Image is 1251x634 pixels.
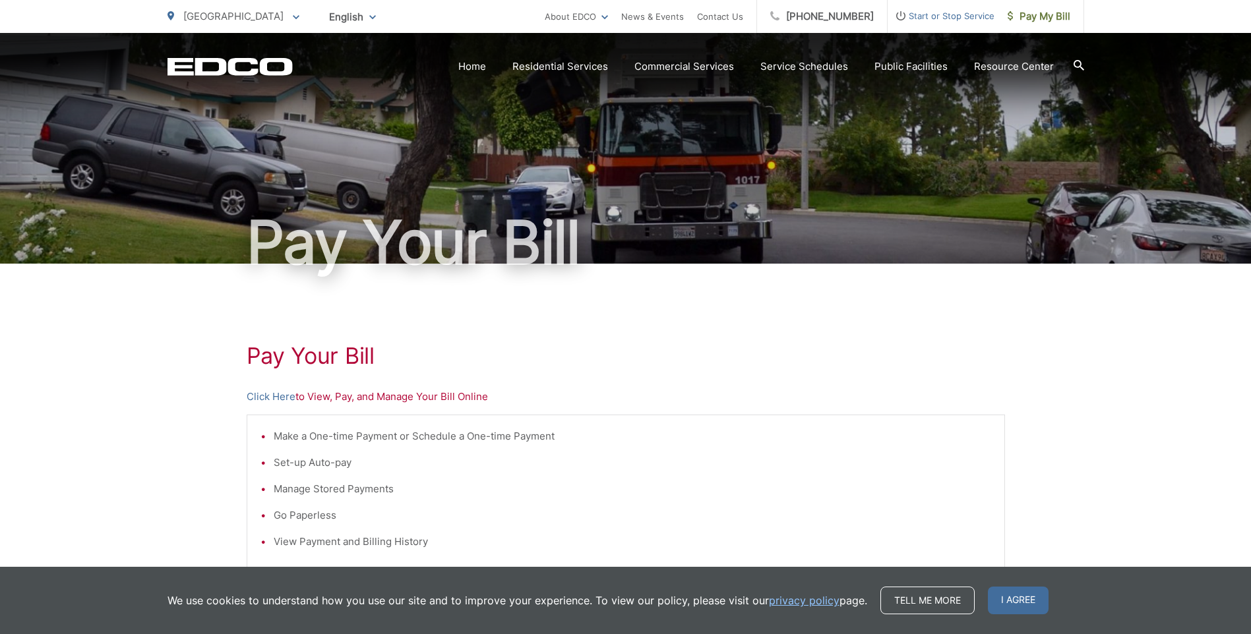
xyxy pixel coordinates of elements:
[247,389,295,405] a: Click Here
[274,428,991,444] li: Make a One-time Payment or Schedule a One-time Payment
[183,10,284,22] span: [GEOGRAPHIC_DATA]
[274,534,991,550] li: View Payment and Billing History
[621,9,684,24] a: News & Events
[880,587,975,614] a: Tell me more
[545,9,608,24] a: About EDCO
[988,587,1049,614] span: I agree
[168,57,293,76] a: EDCD logo. Return to the homepage.
[247,389,1005,405] p: to View, Pay, and Manage Your Bill Online
[168,592,867,608] p: We use cookies to understand how you use our site and to improve your experience. To view our pol...
[512,59,608,74] a: Residential Services
[760,59,848,74] a: Service Schedules
[247,343,1005,369] h1: Pay Your Bill
[697,9,743,24] a: Contact Us
[1008,9,1070,24] span: Pay My Bill
[274,481,991,497] li: Manage Stored Payments
[634,59,734,74] a: Commercial Services
[974,59,1054,74] a: Resource Center
[319,5,386,28] span: English
[874,59,948,74] a: Public Facilities
[458,59,486,74] a: Home
[274,507,991,523] li: Go Paperless
[769,592,839,608] a: privacy policy
[168,210,1084,275] h1: Pay Your Bill
[274,455,991,471] li: Set-up Auto-pay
